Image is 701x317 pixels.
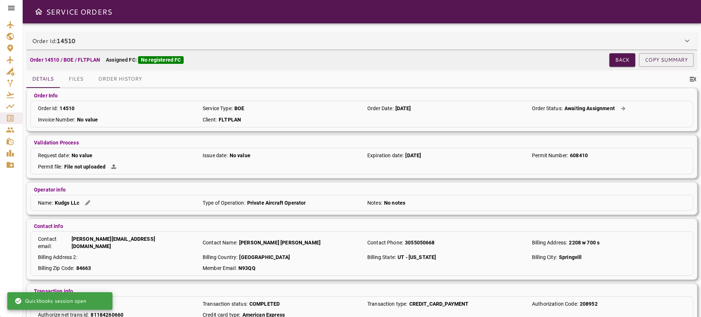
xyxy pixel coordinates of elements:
[532,300,578,308] p: Authorization Code :
[409,300,469,308] p: CREDIT_CARD_PAYMENT
[38,116,75,123] p: Invoice Number :
[239,254,290,261] p: [GEOGRAPHIC_DATA]
[82,199,93,207] button: Edit
[38,264,74,272] p: Billing Zip Code :
[203,254,237,261] p: Billing Country :
[609,53,635,67] button: Back
[238,264,256,272] p: N93QQ
[618,105,628,112] button: Action
[203,199,245,206] p: Type of Operation :
[46,6,112,18] h6: SERVICE ORDERS
[639,53,694,67] button: COPY SUMMARY
[60,70,92,88] button: Files
[367,152,403,159] p: Expiration date :
[64,163,106,170] p: File not uploaded
[234,105,244,112] p: BOE
[34,287,73,295] p: Transaction info
[60,105,74,112] p: 14510
[203,300,248,308] p: Transaction status :
[532,152,568,159] p: Permit Number :
[564,105,615,112] p: Awaiting Assignment
[203,116,217,123] p: Client :
[38,163,62,170] p: Permit file :
[367,199,382,206] p: Notes :
[38,254,77,261] p: Billing Address 2 :
[203,105,233,112] p: Service Type :
[138,56,184,64] div: No registered FC
[34,186,66,193] p: Operator info
[34,92,58,99] p: Order Info
[31,4,46,19] button: Open drawer
[405,239,435,246] p: 3055050668
[203,239,237,246] p: Contact Name :
[570,152,588,159] p: 608410
[239,239,321,246] p: [PERSON_NAME] [PERSON_NAME]
[532,254,557,261] p: Billing City :
[532,105,563,112] p: Order Status :
[395,105,411,112] p: [DATE]
[367,105,394,112] p: Order Date :
[57,36,75,45] b: 14510
[398,254,436,261] p: UT - [US_STATE]
[559,254,582,261] p: Springvill
[55,199,79,206] p: Kudgs LLc
[249,300,280,308] p: COMPLETED
[38,235,70,250] p: Contact email :
[203,152,228,159] p: Issue date :
[367,239,403,246] p: Contact Phone :
[72,235,189,250] p: [PERSON_NAME][EMAIL_ADDRESS][DOMAIN_NAME]
[30,56,100,64] p: Order 14510 / BOE / FLTPLAN
[219,116,241,123] p: FLTPLAN
[34,223,63,230] p: Contact info
[72,152,92,159] p: No value
[106,56,184,64] p: Assigned FC:
[247,199,306,206] p: Private Aircraft Operator
[38,199,53,206] p: Name :
[26,32,697,50] div: Order Id:14510
[15,294,86,308] div: Quickbooks session open
[569,239,600,246] p: 2208 w 700 s
[384,199,405,206] p: No notes
[92,70,148,88] button: Order History
[580,300,598,308] p: 208952
[108,163,119,170] button: Action
[38,152,70,159] p: Request date :
[77,116,98,123] p: No value
[76,264,91,272] p: 84663
[230,152,250,159] p: No value
[34,139,79,146] p: Validation Process
[367,300,407,308] p: Transaction type :
[532,239,567,246] p: Billing Address :
[26,70,60,88] button: Details
[38,105,58,112] p: Order Id :
[32,36,75,45] p: Order Id:
[203,264,237,272] p: Member Email :
[367,254,396,261] p: Billing State :
[405,152,421,159] p: [DATE]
